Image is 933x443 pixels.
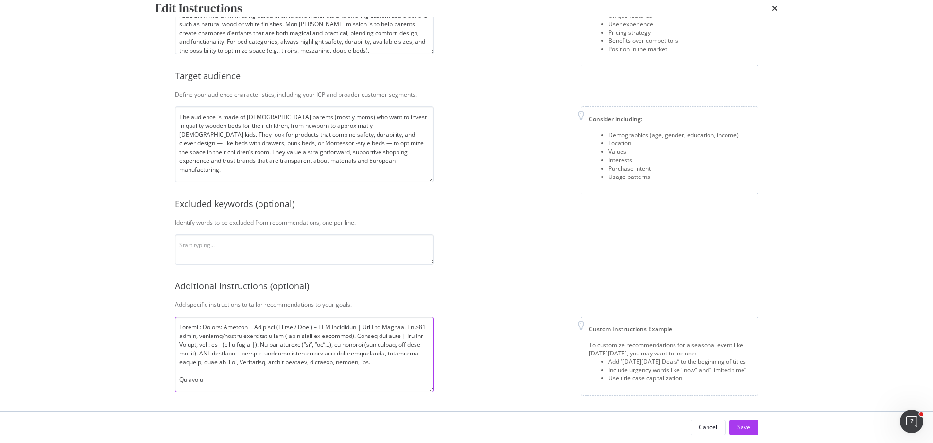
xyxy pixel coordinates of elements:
[39,56,47,64] img: tab_domain_overview_orange.svg
[110,56,118,64] img: tab_keywords_by_traffic_grey.svg
[608,173,739,181] div: Usage patterns
[699,423,717,431] div: Cancel
[589,115,750,123] div: Consider including:
[608,147,739,156] div: Values
[737,423,750,431] div: Save
[608,45,678,53] div: Position in the market
[175,90,758,99] div: Define your audience characteristics, including your ICP and broader customer segments.
[608,28,678,36] div: Pricing strategy
[175,70,758,83] div: Target audience
[175,317,434,392] textarea: Loremi : Dolors: Ametcon + Adipisci (Elitse / Doei) – TEM Incididun | Utl Etd Magnaa. En >81 admi...
[608,164,739,173] div: Purchase intent
[589,325,750,333] div: Custom Instructions Example
[691,420,726,435] button: Cancel
[608,36,678,45] div: Benefits over competitors
[608,366,750,374] div: Include urgency words like "now" and” limited time”
[16,25,23,33] img: website_grey.svg
[608,156,739,164] div: Interests
[729,420,758,435] button: Save
[175,280,758,293] div: Additional Instructions (optional)
[175,198,758,211] div: Excluded keywords (optional)
[608,131,739,139] div: Demographics (age, gender, education, income)
[25,25,110,33] div: Domaine: [DOMAIN_NAME]
[900,410,923,433] iframe: Intercom live chat
[27,16,48,23] div: v 4.0.25
[589,341,750,357] div: To customize recommendations for a seasonal event like [DATE][DATE], you may want to include:
[121,57,149,64] div: Mots-clés
[175,106,434,182] textarea: The audience is made of [DEMOGRAPHIC_DATA] parents (mostly moms) who want to invest in quality wo...
[608,374,750,382] div: Use title case capitalization
[608,357,750,366] div: Add “[DATE][DATE] Deals” to the beginning of titles
[175,218,758,227] div: Identify words to be excluded from recommendations, one per line.
[608,20,678,28] div: User experience
[16,16,23,23] img: logo_orange.svg
[175,301,758,309] div: Add specific instructions to tailor recommendations to your goals.
[608,139,739,147] div: Location
[50,57,75,64] div: Domaine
